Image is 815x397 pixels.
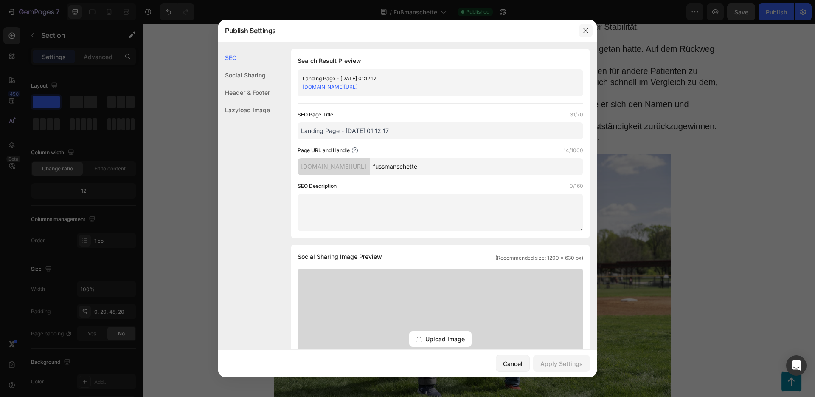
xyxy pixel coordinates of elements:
img: gempages_572944538864190689-1e895fdf-4696-40a0-b840-dd2a6a3475ea.jpg [131,130,527,395]
input: Handle [370,158,583,175]
div: Header & Footer [218,84,270,101]
h1: Search Result Preview [298,56,583,66]
input: Title [298,122,583,139]
button: Apply Settings [533,355,590,372]
p: [DATE] fühlte ich mich so anders, dass ich etwas wagte: Ich ging allein in meiner Nachbarschaft s... [82,9,576,42]
div: Cancel [503,359,523,368]
label: Page URL and Handle [298,146,350,155]
label: SEO Description [298,182,337,190]
div: Publish Settings [218,20,575,42]
button: Cancel [496,355,530,372]
div: [DOMAIN_NAME][URL] [298,158,370,175]
p: Für mich war es nicht nur eine Erleichterung von Schmerzen – SanftSchritt half mir, ein Stück Sel... [82,97,576,119]
label: 31/70 [570,111,583,119]
div: Apply Settings [540,359,583,368]
div: Lazyload Image [218,101,270,119]
div: Open Intercom Messenger [786,355,807,376]
div: Social Sharing [218,66,270,84]
a: [DOMAIN_NAME][URL] [303,84,357,90]
label: 0/160 [570,182,583,190]
p: Als ich ihm sagte, dass ich nur den SanftSchritt „Triple-Method“-Massager verwendet hatte, notier... [82,75,576,97]
span: Social Sharing Image Preview [298,252,382,262]
label: SEO Page Title [298,111,333,119]
label: 14/1000 [564,146,583,155]
span: (Recommended size: 1200 x 630 px) [495,254,583,262]
p: Mein Physiotherapeut war so beeindruckt von den Fortschritten, dass er mich bat, meine Erfahrunge... [82,42,576,75]
div: SEO [218,49,270,66]
span: Upload Image [425,335,465,343]
div: Landing Page - [DATE] 01:12:17 [303,74,564,83]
